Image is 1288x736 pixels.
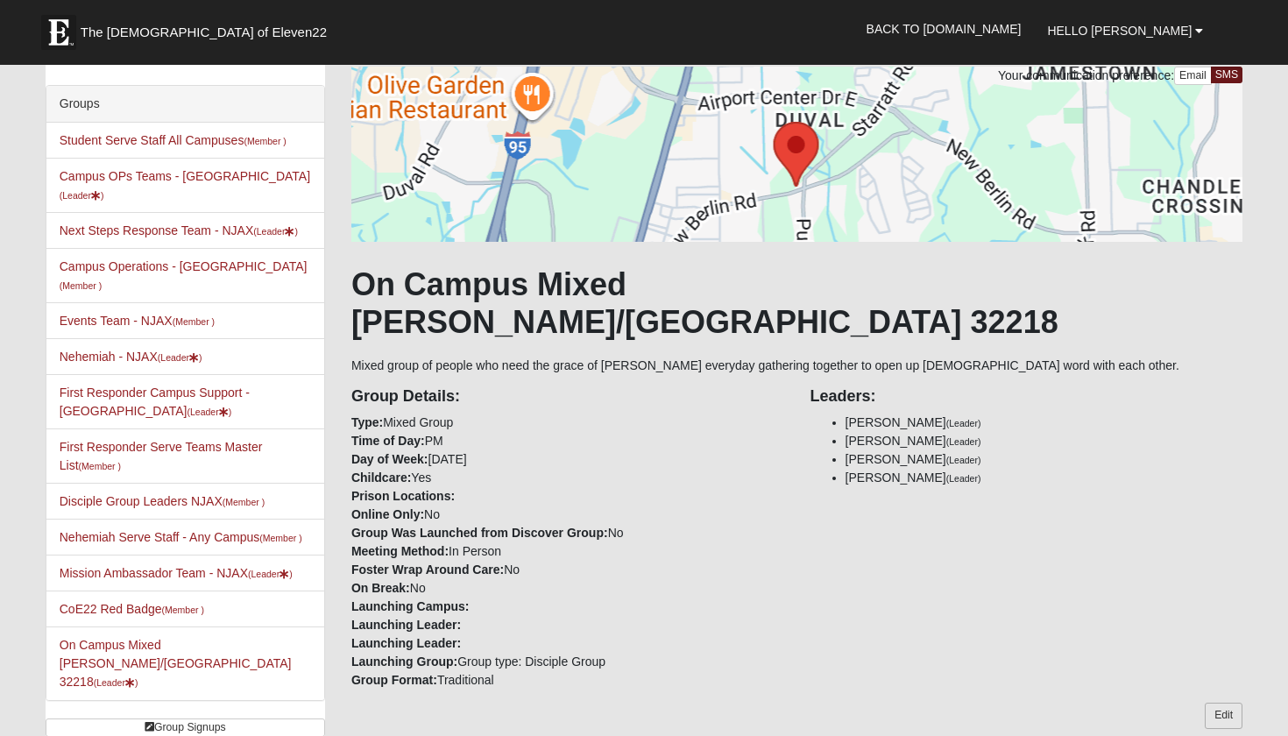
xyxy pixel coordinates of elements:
a: On Campus Mixed [PERSON_NAME]/[GEOGRAPHIC_DATA] 32218(Leader) [60,638,292,689]
li: [PERSON_NAME] [846,432,1243,450]
span: Hello [PERSON_NAME] [1047,24,1192,38]
a: Edit [1205,703,1242,728]
small: (Leader) [946,473,981,484]
small: (Member ) [244,136,286,146]
a: Hello [PERSON_NAME] [1034,9,1216,53]
strong: Meeting Method: [351,544,449,558]
img: Eleven22 logo [41,15,76,50]
strong: Launching Leader: [351,636,461,650]
small: (Leader ) [248,569,293,579]
small: (Leader ) [60,190,104,201]
small: (Leader ) [187,407,231,417]
span: The [DEMOGRAPHIC_DATA] of Eleven22 [81,24,327,41]
strong: Group Was Launched from Discover Group: [351,526,608,540]
small: (Leader) [946,436,981,447]
div: Groups [46,86,324,123]
small: (Leader) [946,418,981,428]
a: Events Team - NJAX(Member ) [60,314,215,328]
a: Campus OPs Teams - [GEOGRAPHIC_DATA](Leader) [60,169,310,202]
strong: Day of Week: [351,452,428,466]
a: The [DEMOGRAPHIC_DATA] of Eleven22 [32,6,383,50]
h4: Group Details: [351,387,784,407]
a: Back to [DOMAIN_NAME] [853,7,1035,51]
li: [PERSON_NAME] [846,469,1243,487]
small: (Member ) [259,533,301,543]
strong: Time of Day: [351,434,425,448]
strong: Childcare: [351,471,411,485]
a: Next Steps Response Team - NJAX(Leader) [60,223,298,237]
small: (Member ) [223,497,265,507]
h1: On Campus Mixed [PERSON_NAME]/[GEOGRAPHIC_DATA] 32218 [351,265,1242,341]
span: Your communication preference: [998,68,1174,82]
small: (Member ) [173,316,215,327]
strong: Foster Wrap Around Care: [351,563,504,577]
strong: Type: [351,415,383,429]
a: Nehemiah - NJAX(Leader) [60,350,202,364]
a: Mission Ambassador Team - NJAX(Leader) [60,566,293,580]
a: SMS [1211,67,1243,83]
a: First Responder Serve Teams Master List(Member ) [60,440,263,472]
strong: On Break: [351,581,410,595]
strong: Prison Locations: [351,489,455,503]
strong: Group Format: [351,673,437,687]
a: CoE22 Red Badge(Member ) [60,602,204,616]
a: First Responder Campus Support - [GEOGRAPHIC_DATA](Leader) [60,386,250,418]
a: Nehemiah Serve Staff - Any Campus(Member ) [60,530,302,544]
li: [PERSON_NAME] [846,450,1243,469]
a: Campus Operations - [GEOGRAPHIC_DATA](Member ) [60,259,308,292]
small: (Leader ) [158,352,202,363]
div: Mixed Group PM [DATE] Yes No No In Person No No Group type: Disciple Group Traditional [338,375,797,690]
small: (Member ) [60,280,102,291]
strong: Launching Group: [351,655,457,669]
strong: Online Only: [351,507,424,521]
a: Email [1174,67,1212,85]
h4: Leaders: [810,387,1243,407]
a: Student Serve Staff All Campuses(Member ) [60,133,287,147]
small: (Leader) [946,455,981,465]
a: Disciple Group Leaders NJAX(Member ) [60,494,265,508]
strong: Launching Leader: [351,618,461,632]
small: (Member ) [162,605,204,615]
small: (Leader ) [253,226,298,237]
strong: Launching Campus: [351,599,470,613]
small: (Leader ) [94,677,138,688]
li: [PERSON_NAME] [846,414,1243,432]
small: (Member ) [79,461,121,471]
